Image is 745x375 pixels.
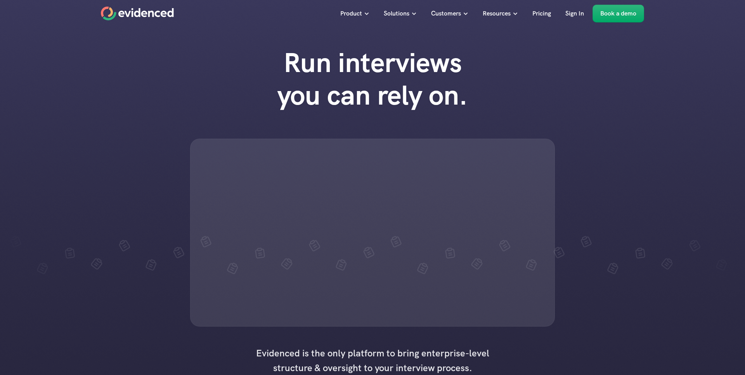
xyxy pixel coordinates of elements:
a: Home [101,7,174,21]
p: Book a demo [600,9,636,19]
h1: Run interviews you can rely on. [262,46,483,112]
p: Pricing [532,9,551,19]
p: Solutions [384,9,409,19]
a: Sign In [560,5,590,22]
p: Customers [431,9,461,19]
p: Resources [483,9,511,19]
a: Pricing [527,5,557,22]
p: Sign In [565,9,584,19]
p: Product [340,9,362,19]
a: Book a demo [593,5,644,22]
